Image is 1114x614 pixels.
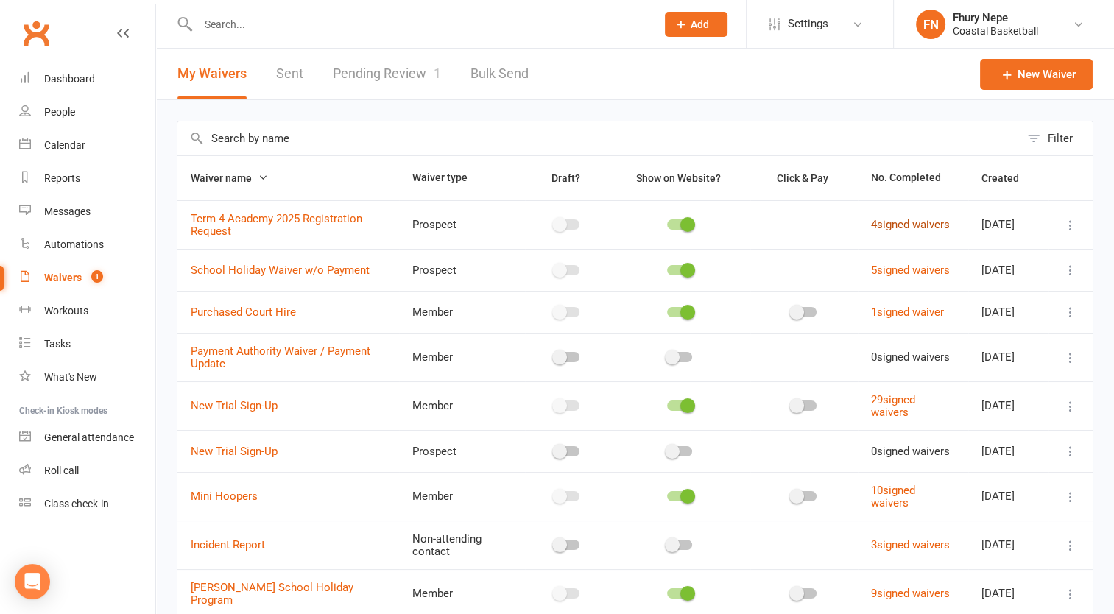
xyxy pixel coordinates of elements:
[953,24,1038,38] div: Coastal Basketball
[981,169,1035,187] button: Created
[399,472,525,521] td: Member
[19,129,155,162] a: Calendar
[538,169,596,187] button: Draft?
[981,172,1035,184] span: Created
[980,59,1093,90] a: New Waiver
[764,169,845,187] button: Click & Pay
[19,195,155,228] a: Messages
[19,261,155,294] a: Waivers 1
[19,361,155,394] a: What's New
[399,200,525,249] td: Prospect
[871,350,950,364] span: 0 signed waivers
[399,430,525,472] td: Prospect
[191,264,370,277] a: School Holiday Waiver w/o Payment
[44,371,97,383] div: What's New
[399,291,525,333] td: Member
[968,381,1048,430] td: [DATE]
[1020,121,1093,155] button: Filter
[276,49,303,99] a: Sent
[19,63,155,96] a: Dashboard
[44,498,109,509] div: Class check-in
[191,306,296,319] a: Purchased Court Hire
[871,484,915,509] a: 10signed waivers
[1048,130,1073,147] div: Filter
[871,587,950,600] a: 9signed waivers
[19,421,155,454] a: General attendance kiosk mode
[19,487,155,521] a: Class kiosk mode
[191,538,265,551] a: Incident Report
[191,345,370,370] a: Payment Authority Waiver / Payment Update
[19,328,155,361] a: Tasks
[434,66,441,81] span: 1
[399,333,525,381] td: Member
[44,172,80,184] div: Reports
[44,239,104,250] div: Automations
[44,205,91,217] div: Messages
[44,305,88,317] div: Workouts
[194,14,646,35] input: Search...
[916,10,945,39] div: FN
[44,338,71,350] div: Tasks
[91,270,103,283] span: 1
[623,169,737,187] button: Show on Website?
[44,431,134,443] div: General attendance
[191,581,353,607] a: [PERSON_NAME] School Holiday Program
[44,272,82,283] div: Waivers
[177,49,247,99] button: My Waivers
[871,218,950,231] a: 4signed waivers
[777,172,828,184] span: Click & Pay
[968,472,1048,521] td: [DATE]
[191,212,362,238] a: Term 4 Academy 2025 Registration Request
[953,11,1038,24] div: Fhury Nepe
[177,121,1020,155] input: Search by name
[15,564,50,599] div: Open Intercom Messenger
[636,172,721,184] span: Show on Website?
[44,73,95,85] div: Dashboard
[968,249,1048,291] td: [DATE]
[871,538,950,551] a: 3signed waivers
[19,228,155,261] a: Automations
[191,445,278,458] a: New Trial Sign-Up
[665,12,727,37] button: Add
[333,49,441,99] a: Pending Review1
[44,139,85,151] div: Calendar
[399,156,525,200] th: Waiver type
[399,249,525,291] td: Prospect
[44,465,79,476] div: Roll call
[191,169,268,187] button: Waiver name
[191,399,278,412] a: New Trial Sign-Up
[871,445,950,458] span: 0 signed waivers
[191,172,268,184] span: Waiver name
[788,7,828,40] span: Settings
[19,96,155,129] a: People
[968,521,1048,569] td: [DATE]
[871,264,950,277] a: 5signed waivers
[399,381,525,430] td: Member
[968,333,1048,381] td: [DATE]
[871,306,944,319] a: 1signed waiver
[399,521,525,569] td: Non-attending contact
[968,291,1048,333] td: [DATE]
[191,490,258,503] a: Mini Hoopers
[18,15,54,52] a: Clubworx
[19,162,155,195] a: Reports
[968,430,1048,472] td: [DATE]
[470,49,529,99] a: Bulk Send
[19,294,155,328] a: Workouts
[858,156,968,200] th: No. Completed
[871,393,915,419] a: 29signed waivers
[44,106,75,118] div: People
[19,454,155,487] a: Roll call
[551,172,580,184] span: Draft?
[968,200,1048,249] td: [DATE]
[691,18,709,30] span: Add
